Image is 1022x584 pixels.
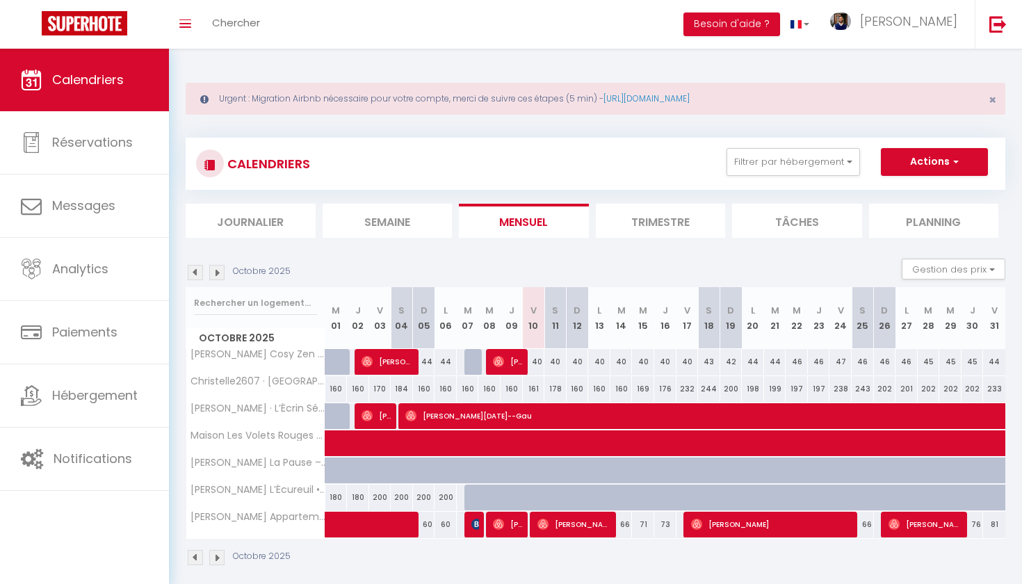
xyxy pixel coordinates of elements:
[355,304,361,317] abbr: J
[786,287,808,349] th: 22
[567,287,589,349] th: 12
[464,304,472,317] abbr: M
[501,376,523,402] div: 160
[983,349,1005,375] div: 44
[684,304,690,317] abbr: V
[347,485,369,510] div: 180
[544,349,567,375] div: 40
[567,349,589,375] div: 40
[676,376,699,402] div: 232
[869,204,999,238] li: Planning
[457,376,479,402] div: 160
[435,287,457,349] th: 06
[186,83,1005,115] div: Urgent : Migration Airbnb nécessaire pour votre compte, merci de suivre ces étapes (5 min) -
[989,15,1007,33] img: logout
[54,450,132,467] span: Notifications
[596,204,726,238] li: Trimestre
[852,376,874,402] div: 243
[727,304,734,317] abbr: D
[852,512,874,537] div: 66
[610,512,633,537] div: 66
[654,376,676,402] div: 176
[860,13,957,30] span: [PERSON_NAME]
[544,376,567,402] div: 178
[478,287,501,349] th: 08
[698,287,720,349] th: 18
[493,511,523,537] span: [PERSON_NAME]
[970,304,975,317] abbr: J
[212,15,260,30] span: Chercher
[413,349,435,375] div: 44
[186,204,316,238] li: Journalier
[413,485,435,510] div: 200
[918,287,940,349] th: 28
[989,91,996,108] span: ×
[597,304,601,317] abbr: L
[471,511,479,537] span: [PERSON_NAME]
[983,376,1005,402] div: 233
[435,349,457,375] div: 44
[808,287,830,349] th: 23
[523,376,545,402] div: 161
[567,376,589,402] div: 160
[683,13,780,36] button: Besoin d'aide ?
[751,304,755,317] abbr: L
[188,430,327,441] span: Maison Les Volets Rouges – Jardin, Calme & WiFi
[902,259,1005,279] button: Gestion des prix
[720,349,743,375] div: 42
[588,349,610,375] div: 40
[588,287,610,349] th: 13
[544,287,567,349] th: 11
[654,512,676,537] div: 73
[478,376,501,402] div: 160
[895,376,918,402] div: 201
[52,387,138,404] span: Hébergement
[764,287,786,349] th: 21
[457,287,479,349] th: 07
[742,349,764,375] div: 44
[435,376,457,402] div: 160
[323,204,453,238] li: Semaine
[186,328,325,348] span: Octobre 2025
[347,287,369,349] th: 02
[939,376,962,402] div: 202
[706,304,712,317] abbr: S
[362,348,414,375] span: [PERSON_NAME]
[663,304,668,317] abbr: J
[391,485,413,510] div: 200
[924,304,932,317] abbr: M
[962,349,984,375] div: 45
[874,287,896,349] th: 26
[962,512,984,537] div: 76
[946,304,955,317] abbr: M
[369,287,391,349] th: 03
[727,148,860,176] button: Filtrer par hébergement
[413,287,435,349] th: 05
[830,13,851,30] img: ...
[905,304,909,317] abbr: L
[698,376,720,402] div: 244
[874,349,896,375] div: 46
[493,348,523,375] span: [PERSON_NAME]
[369,376,391,402] div: 170
[654,287,676,349] th: 16
[742,287,764,349] th: 20
[391,376,413,402] div: 184
[764,349,786,375] div: 44
[444,304,448,317] abbr: L
[523,287,545,349] th: 10
[413,376,435,402] div: 160
[485,304,494,317] abbr: M
[881,304,888,317] abbr: D
[889,511,963,537] span: [PERSON_NAME]
[421,304,428,317] abbr: D
[829,287,852,349] th: 24
[962,287,984,349] th: 30
[764,376,786,402] div: 199
[52,133,133,151] span: Réservations
[808,376,830,402] div: 197
[816,304,822,317] abbr: J
[188,349,327,359] span: [PERSON_NAME] Cosy Zen Studio Wi-Fi - Centre [GEOGRAPHIC_DATA]
[895,349,918,375] div: 46
[188,403,327,414] span: [PERSON_NAME] · L’Écrin Sévigné - Wi-Fi & Proche Gare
